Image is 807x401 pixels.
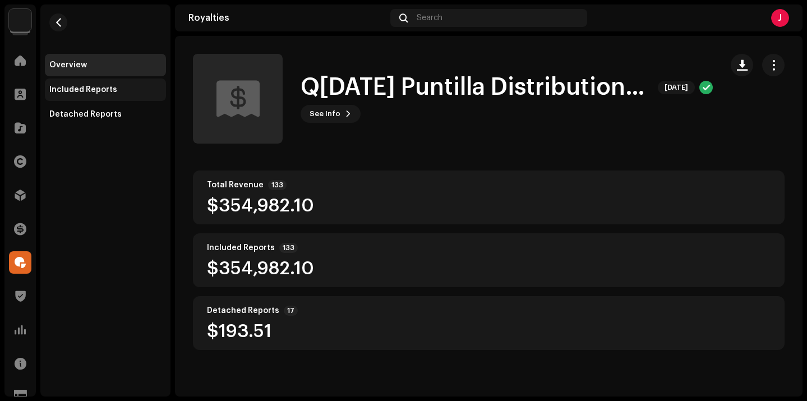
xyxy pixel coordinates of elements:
img: a6437e74-8c8e-4f74-a1ce-131745af0155 [9,9,31,31]
span: See Info [310,103,340,125]
div: Overview [49,61,87,70]
div: Detached Reports [49,110,122,119]
re-m-nav-item: Overview [45,54,166,76]
div: Included Reports [207,243,275,252]
re-m-nav-item: Included Reports [45,79,166,101]
span: Search [417,13,442,22]
div: Royalties [188,13,386,22]
div: Detached Reports [207,306,279,315]
button: See Info [301,105,361,123]
div: Total Revenue [207,181,264,190]
div: J [771,9,789,27]
re-m-nav-item: Detached Reports [45,103,166,126]
div: Included Reports [49,85,117,94]
p-badge: 17 [284,306,298,316]
p-badge: 133 [268,180,287,190]
span: [DATE] [658,81,695,94]
h1: Q[DATE] Puntilla Distribution Royalties [301,75,649,100]
p-badge: 133 [279,243,298,253]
